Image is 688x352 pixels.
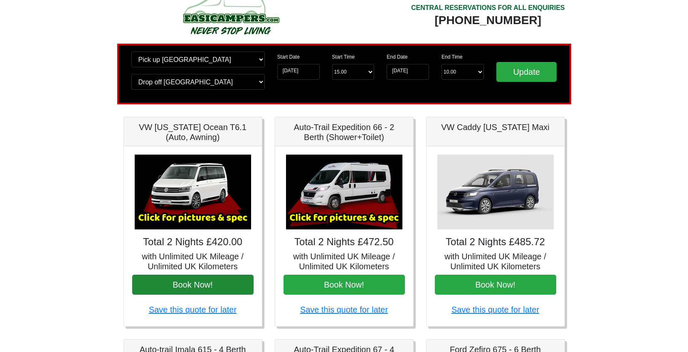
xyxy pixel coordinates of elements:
a: Save this quote for later [300,305,388,314]
h4: Total 2 Nights £485.72 [435,236,556,248]
input: Return Date [387,64,429,80]
img: VW Caddy California Maxi [437,155,554,229]
label: Start Time [332,53,355,61]
label: End Date [387,53,407,61]
a: Save this quote for later [149,305,237,314]
input: Start Date [277,64,320,80]
h4: Total 2 Nights £420.00 [132,236,254,248]
img: Auto-Trail Expedition 66 - 2 Berth (Shower+Toilet) [286,155,402,229]
h5: with Unlimited UK Mileage / Unlimited UK Kilometers [132,251,254,271]
label: End Time [441,53,463,61]
img: VW California Ocean T6.1 (Auto, Awning) [135,155,251,229]
h5: Auto-Trail Expedition 66 - 2 Berth (Shower+Toilet) [284,122,405,142]
a: Save this quote for later [451,305,539,314]
button: Book Now! [284,275,405,295]
label: Start Date [277,53,300,61]
div: CENTRAL RESERVATIONS FOR ALL ENQUIRIES [411,3,565,13]
h5: with Unlimited UK Mileage / Unlimited UK Kilometers [284,251,405,271]
button: Book Now! [132,275,254,295]
div: [PHONE_NUMBER] [411,13,565,28]
h5: VW Caddy [US_STATE] Maxi [435,122,556,132]
input: Update [496,62,557,82]
button: Book Now! [435,275,556,295]
h5: VW [US_STATE] Ocean T6.1 (Auto, Awning) [132,122,254,142]
h5: with Unlimited UK Mileage / Unlimited UK Kilometers [435,251,556,271]
h4: Total 2 Nights £472.50 [284,236,405,248]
